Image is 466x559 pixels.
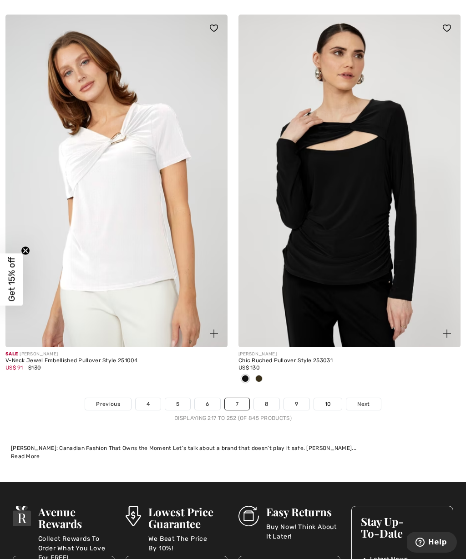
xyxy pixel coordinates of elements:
img: heart_black_full.svg [443,25,451,32]
span: Next [357,400,370,408]
img: Easy Returns [238,506,259,526]
p: We Beat The Price By 10%! [148,534,228,552]
div: Black [238,372,252,387]
img: Lowest Price Guarantee [126,506,141,526]
div: [PERSON_NAME] [238,351,461,358]
span: $130 [28,364,41,371]
a: 9 [284,398,309,410]
div: [PERSON_NAME] [5,351,228,358]
p: Collect Rewards To Order What You Love For FREE! [38,534,115,552]
div: V-Neck Jewel Embellished Pullover Style 251004 [5,358,228,364]
h3: Easy Returns [266,506,340,518]
img: V-Neck Jewel Embellished Pullover Style 251004. Off White [5,15,228,347]
span: Read More [11,453,40,459]
div: Chic Ruched Pullover Style 253031 [238,358,461,364]
span: Previous [96,400,120,408]
h3: Stay Up-To-Date [361,515,444,539]
a: Next [346,398,380,410]
a: 6 [195,398,220,410]
img: Chic Ruched Pullover Style 253031. Black [238,15,461,347]
p: Buy Now! Think About It Later! [266,522,340,540]
h3: Lowest Price Guarantee [148,506,228,529]
a: 7 [225,398,249,410]
img: Avenue Rewards [13,506,31,526]
a: 5 [165,398,190,410]
span: Get 15% off [6,257,17,302]
a: Previous [85,398,131,410]
div: [PERSON_NAME]: Canadian Fashion That Owns the Moment Let’s talk about a brand that doesn’t play i... [11,444,455,452]
span: US$ 91 [5,364,23,371]
img: heart_black_full.svg [210,25,218,32]
a: 8 [254,398,279,410]
span: Sale [5,351,18,357]
button: Close teaser [21,246,30,255]
h3: Avenue Rewards [38,506,115,529]
iframe: Opens a widget where you can find more information [407,532,457,554]
div: Fern [252,372,266,387]
a: 4 [136,398,161,410]
img: plus_v2.svg [443,329,451,338]
span: US$ 130 [238,364,260,371]
a: 10 [314,398,342,410]
img: plus_v2.svg [210,329,218,338]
